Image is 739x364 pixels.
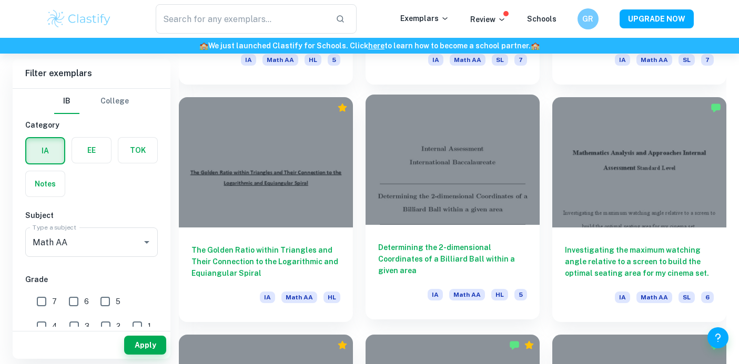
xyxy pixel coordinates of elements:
[52,320,57,332] span: 4
[470,14,506,25] p: Review
[46,8,113,29] img: Clastify logo
[33,223,76,232] label: Type a subject
[552,97,726,322] a: Investigating the maximum watching angle relative to a screen to build the optimal seating area f...
[492,54,508,66] span: SL
[620,9,694,28] button: UPGRADE NOW
[260,292,275,303] span: IA
[25,210,158,221] h6: Subject
[428,54,443,66] span: IA
[578,8,599,29] button: GR
[450,54,485,66] span: Math AA
[179,97,353,322] a: The Golden Ratio within Triangles and Their Connection to the Logarithmic and Equiangular SpiralI...
[491,289,508,300] span: HL
[148,320,151,332] span: 1
[100,89,129,114] button: College
[337,102,348,113] div: Premium
[305,54,321,66] span: HL
[368,41,384,50] a: here
[636,292,672,303] span: Math AA
[52,296,57,307] span: 7
[191,244,340,279] h6: The Golden Ratio within Triangles and Their Connection to the Logarithmic and Equiangular Spiral
[199,41,208,50] span: 🏫
[124,336,166,355] button: Apply
[84,296,89,307] span: 6
[428,289,443,300] span: IA
[707,327,728,348] button: Help and Feedback
[25,119,158,131] h6: Category
[26,171,65,196] button: Notes
[636,54,672,66] span: Math AA
[509,340,520,350] img: Marked
[514,54,527,66] span: 7
[711,102,721,113] img: Marked
[524,340,534,350] div: Premium
[54,89,129,114] div: Filter type choice
[156,4,328,34] input: Search for any exemplars...
[582,13,594,25] h6: GR
[366,97,540,322] a: Determining the 2-dimensional Coordinates of a Billiard Ball within a given areaIAMath AAHL5
[615,292,630,303] span: IA
[118,138,157,163] button: TOK
[26,138,64,163] button: IA
[615,54,630,66] span: IA
[679,292,695,303] span: SL
[679,54,695,66] span: SL
[449,289,485,300] span: Math AA
[323,292,340,303] span: HL
[54,89,79,114] button: IB
[85,320,89,332] span: 3
[701,54,714,66] span: 7
[531,41,540,50] span: 🏫
[281,292,317,303] span: Math AA
[25,274,158,285] h6: Grade
[400,13,449,24] p: Exemplars
[262,54,298,66] span: Math AA
[116,320,120,332] span: 2
[241,54,256,66] span: IA
[527,15,556,23] a: Schools
[328,54,340,66] span: 5
[72,138,111,163] button: EE
[116,296,120,307] span: 5
[337,340,348,350] div: Premium
[701,292,714,303] span: 6
[565,244,714,279] h6: Investigating the maximum watching angle relative to a screen to build the optimal seating area f...
[2,40,737,51] h6: We just launched Clastify for Schools. Click to learn how to become a school partner.
[514,289,527,300] span: 5
[378,242,527,276] h6: Determining the 2-dimensional Coordinates of a Billiard Ball within a given area
[139,235,154,249] button: Open
[13,59,170,88] h6: Filter exemplars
